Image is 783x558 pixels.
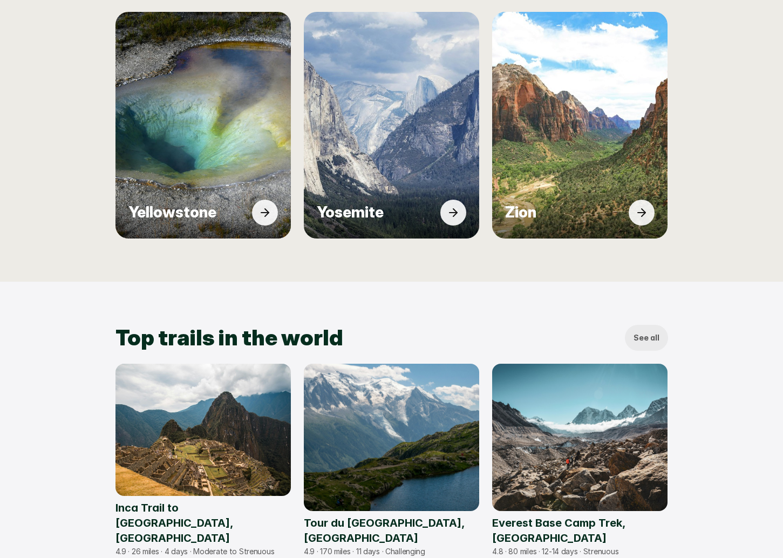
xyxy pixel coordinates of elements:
[317,203,435,222] h3: Yosemite
[115,325,616,351] h2: Top trails in the world
[304,12,479,239] a: Yosemite
[492,12,668,239] a: Zion
[304,546,479,557] p: 4.9 · 170 miles · 11 days · Challenging
[492,515,668,546] p: Everest Base Camp Trek, [GEOGRAPHIC_DATA]
[115,546,291,557] p: 4.9 · 26 miles · 4 days · Moderate to Strenuous
[634,332,659,344] p: See all
[115,500,291,546] p: Inca Trail to [GEOGRAPHIC_DATA], [GEOGRAPHIC_DATA]
[304,515,479,546] p: Tour du [GEOGRAPHIC_DATA], [GEOGRAPHIC_DATA]
[115,12,291,239] a: Yellowstone
[492,546,668,557] p: 4.8 · 80 miles · 12-14 days · Strenuous
[128,203,247,222] h3: Yellowstone
[505,203,623,222] h3: Zion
